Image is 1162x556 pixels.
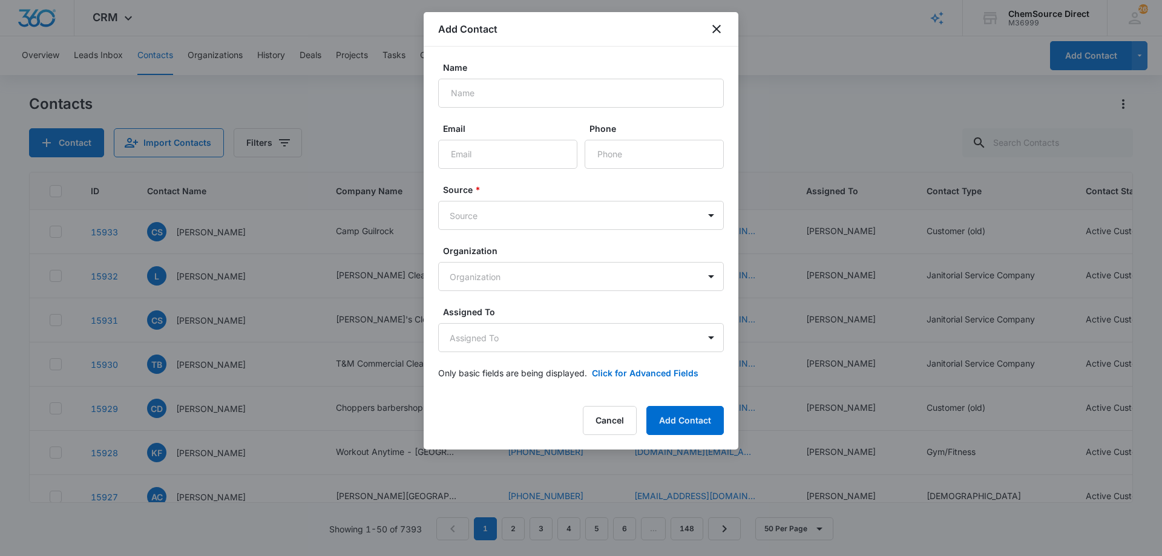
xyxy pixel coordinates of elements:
[438,79,724,108] input: Name
[443,244,729,257] label: Organization
[438,140,577,169] input: Email
[438,367,587,379] p: Only basic fields are being displayed.
[583,406,637,435] button: Cancel
[709,22,724,36] button: close
[443,61,729,74] label: Name
[443,183,729,196] label: Source
[443,306,729,318] label: Assigned To
[438,22,497,36] h1: Add Contact
[589,122,729,135] label: Phone
[443,122,582,135] label: Email
[646,406,724,435] button: Add Contact
[592,367,698,379] button: Click for Advanced Fields
[585,140,724,169] input: Phone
